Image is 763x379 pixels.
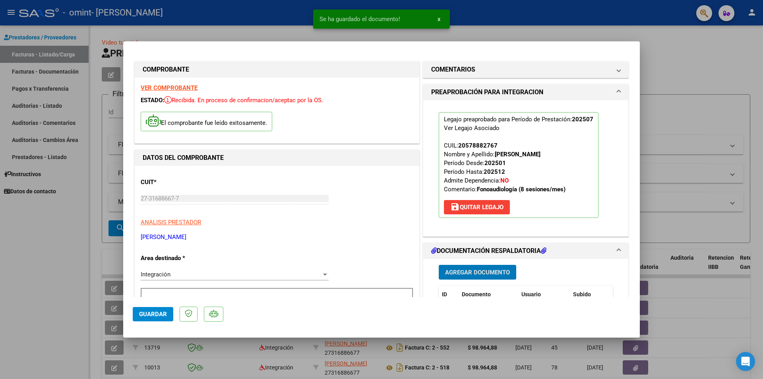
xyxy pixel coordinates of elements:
[141,178,223,187] p: CUIT
[141,84,198,91] a: VER COMPROBANTE
[423,84,628,100] mat-expansion-panel-header: PREAPROBACIÓN PARA INTEGRACION
[500,177,509,184] strong: NO
[736,352,755,371] div: Open Intercom Messenger
[438,16,440,23] span: x
[133,307,173,321] button: Guardar
[570,286,610,303] datatable-header-cell: Subido
[439,112,598,218] p: Legajo preaprobado para Período de Prestación:
[431,65,475,74] h1: COMENTARIOS
[444,124,500,132] div: Ver Legajo Asociado
[431,12,447,26] button: x
[462,291,491,297] span: Documento
[141,254,223,263] p: Area destinado *
[143,66,189,73] strong: COMPROBANTE
[444,200,510,214] button: Quitar Legajo
[444,142,565,193] span: CUIL: Nombre y Apellido: Período Desde: Período Hasta: Admite Dependencia:
[141,112,272,131] p: El comprobante fue leído exitosamente.
[423,243,628,259] mat-expansion-panel-header: DOCUMENTACIÓN RESPALDATORIA
[139,311,167,318] span: Guardar
[439,265,516,280] button: Agregar Documento
[445,269,510,276] span: Agregar Documento
[610,286,649,303] datatable-header-cell: Acción
[141,233,413,242] p: [PERSON_NAME]
[141,271,170,278] span: Integración
[477,186,565,193] strong: Fonoaudiología (8 sesiones/mes)
[141,97,164,104] span: ESTADO:
[444,186,565,193] span: Comentario:
[141,219,201,226] span: ANALISIS PRESTADOR
[518,286,570,303] datatable-header-cell: Usuario
[495,151,540,158] strong: [PERSON_NAME]
[521,291,541,297] span: Usuario
[458,141,498,150] div: 20578882767
[442,291,447,297] span: ID
[431,87,543,97] h1: PREAPROBACIÓN PARA INTEGRACION
[320,15,400,23] span: Se ha guardado el documento!
[143,154,224,161] strong: DATOS DEL COMPROBANTE
[423,62,628,78] mat-expansion-panel-header: COMENTARIOS
[423,100,628,236] div: PREAPROBACIÓN PARA INTEGRACION
[484,159,506,167] strong: 202501
[572,116,593,123] strong: 202507
[484,168,505,175] strong: 202512
[450,204,504,211] span: Quitar Legajo
[573,291,591,297] span: Subido
[164,97,323,104] span: Recibida. En proceso de confirmacion/aceptac por la OS.
[459,286,518,303] datatable-header-cell: Documento
[439,286,459,303] datatable-header-cell: ID
[450,202,460,212] mat-icon: save
[431,246,546,256] h1: DOCUMENTACIÓN RESPALDATORIA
